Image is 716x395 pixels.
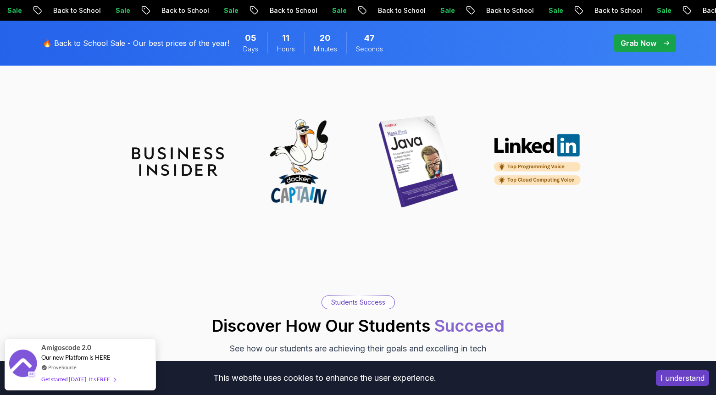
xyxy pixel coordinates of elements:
[41,374,116,384] div: Get started [DATE]. It's FREE
[45,6,108,15] p: Back to School
[356,45,383,54] span: Seconds
[372,116,464,207] img: partner_java
[331,298,385,307] p: Students Success
[9,350,37,379] img: provesource social proof notification image
[252,116,344,207] img: partner_docker
[364,32,375,45] span: 47 Seconds
[282,32,289,45] span: 11 Hours
[48,363,77,371] a: ProveSource
[320,32,331,45] span: 20 Minutes
[541,6,570,15] p: Sale
[108,6,137,15] p: Sale
[7,368,642,388] div: This website uses cookies to enhance the user experience.
[478,6,541,15] p: Back to School
[314,45,337,54] span: Minutes
[243,45,258,54] span: Days
[277,45,295,54] span: Hours
[230,342,486,355] p: See how our students are achieving their goals and excelling in tech
[621,38,656,49] p: Grab Now
[434,316,505,336] span: Succeed
[370,6,433,15] p: Back to School
[41,342,91,353] span: Amigoscode 2.0
[216,6,245,15] p: Sale
[154,6,216,15] p: Back to School
[433,6,462,15] p: Sale
[211,317,505,335] h2: Discover How Our Students
[132,147,224,176] img: partner_insider
[262,6,324,15] p: Back to School
[324,6,354,15] p: Sale
[41,354,111,361] span: Our new Platform is HERE
[656,370,709,386] button: Accept cookies
[43,38,229,49] p: 🔥 Back to School Sale - Our best prices of the year!
[493,134,584,190] img: partner_linkedin
[245,32,256,45] span: 5 Days
[649,6,678,15] p: Sale
[587,6,649,15] p: Back to School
